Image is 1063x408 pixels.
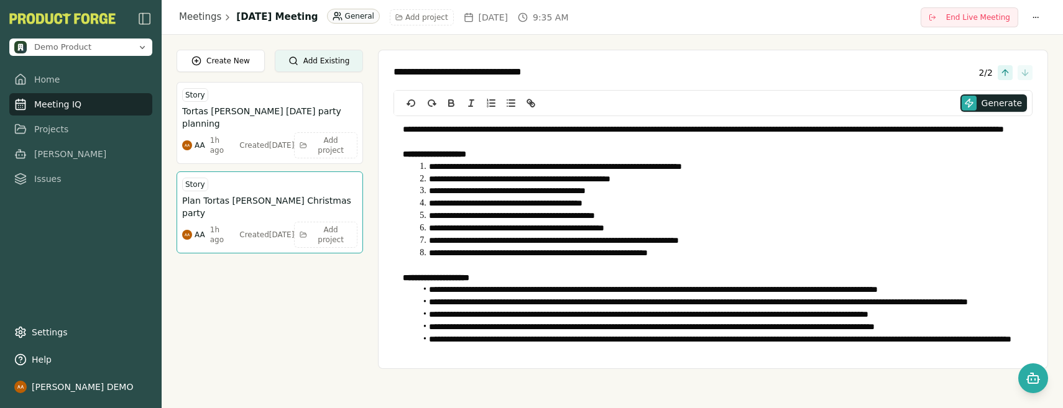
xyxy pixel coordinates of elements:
div: Story [182,88,208,102]
span: Add project [310,135,352,155]
button: Open organization switcher [9,39,152,56]
button: Previous page [998,65,1013,80]
a: Projects [9,118,152,140]
button: Generate [960,94,1027,112]
h3: Tortas [PERSON_NAME] [DATE] party planning [182,105,357,130]
button: Add project [294,132,357,158]
div: Created [DATE] [239,230,294,240]
div: 1h ago [210,225,235,245]
span: AA [195,140,205,150]
a: [PERSON_NAME] [9,143,152,165]
button: Add project [294,222,357,248]
img: sidebar [137,11,152,26]
span: 2 / 2 [978,66,993,79]
img: profile [14,381,27,393]
div: Created [DATE] [239,140,294,150]
img: Alvaro Arteaga DEMO [182,230,192,240]
span: Add project [405,12,448,22]
span: Generate [982,97,1022,109]
button: redo [423,96,440,111]
span: End Live Meeting [946,12,1010,22]
button: Open chat [1018,363,1048,393]
button: Add Existing [275,50,363,72]
button: Ordered [482,96,500,111]
h1: [DATE] Meeting [236,10,318,24]
a: Issues [9,168,152,190]
span: Add project [310,225,352,245]
div: Story [182,178,208,191]
button: Bullet [502,96,520,111]
a: Meetings [179,10,221,24]
button: Help [9,348,152,371]
div: General [327,9,380,24]
span: 9:35 AM [533,11,569,24]
button: [PERSON_NAME] DEMO [9,376,152,398]
a: Home [9,68,152,91]
div: 1h ago [210,135,235,155]
button: Add project [390,9,454,25]
button: PF-Logo [9,13,116,24]
button: Next page [1018,65,1033,80]
span: AA [195,230,205,240]
img: Alvaro Arteaga DEMO [182,140,192,150]
button: Bold [443,96,460,111]
button: Create New [177,50,265,72]
button: Close Sidebar [137,11,152,26]
button: Link [522,96,540,111]
button: Italic [462,96,480,111]
a: Settings [9,321,152,343]
img: Demo Product [14,41,27,53]
a: Meeting IQ [9,93,152,116]
span: [DATE] [479,11,508,24]
button: undo [403,96,420,111]
img: Product Forge [9,13,116,24]
span: Demo Product [34,42,91,53]
button: End Live Meeting [921,7,1018,27]
h3: Plan Tortas [PERSON_NAME] Christmas party [182,194,357,219]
